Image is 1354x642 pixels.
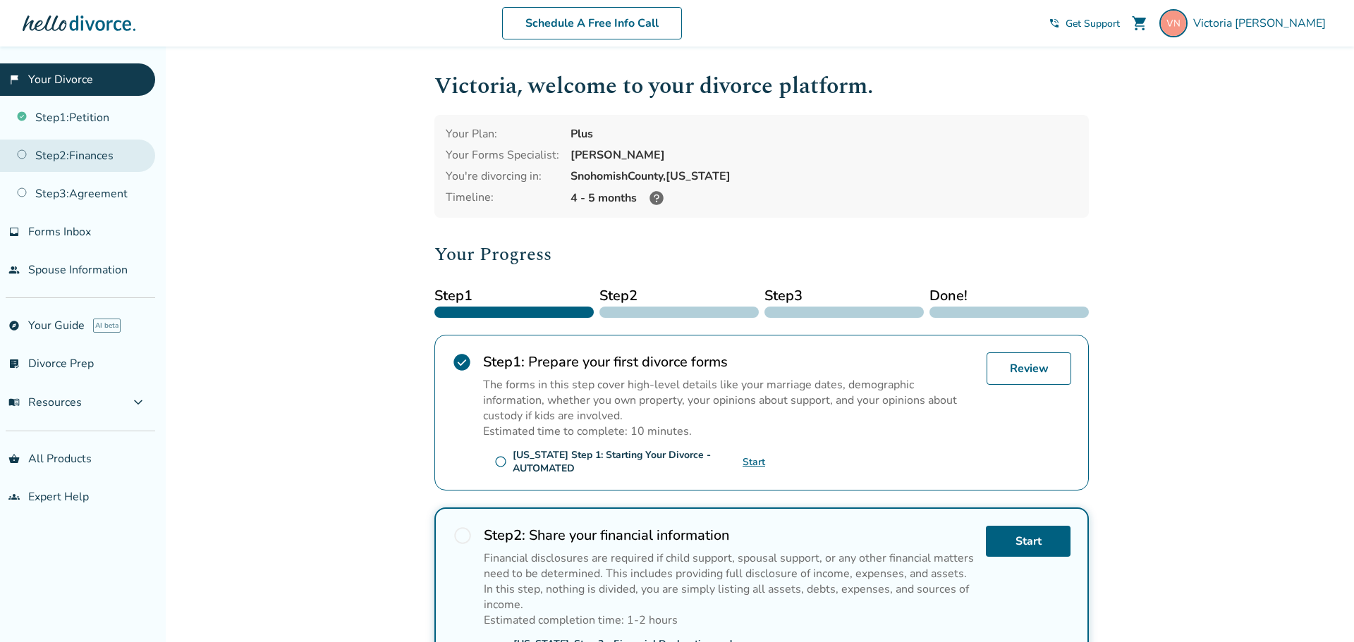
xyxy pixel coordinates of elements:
[8,226,20,237] span: inbox
[446,126,559,142] div: Your Plan:
[483,352,975,371] h2: Prepare your first divorce forms
[764,285,924,307] span: Step 3
[446,190,559,206] div: Timeline:
[483,377,975,424] p: The forms in this step cover high-level details like your marriage dates, demographic information...
[28,224,91,240] span: Forms Inbox
[599,285,759,307] span: Step 2
[929,285,1089,307] span: Done!
[8,264,20,276] span: people
[8,491,20,502] span: groups
[571,147,1078,163] div: [PERSON_NAME]
[484,581,975,612] p: In this step, nothing is divided, you are simply listing all assets, debts, expenses, and sources...
[494,455,507,468] span: radio_button_unchecked
[484,526,525,545] strong: Step 2 :
[453,526,472,545] span: radio_button_unchecked
[743,455,765,469] a: Start
[1049,17,1120,30] a: phone_in_talkGet Support
[446,147,559,163] div: Your Forms Specialist:
[452,352,472,372] span: check_circle
[1131,15,1148,32] span: shopping_cart
[483,424,975,439] p: Estimated time to complete: 10 minutes.
[484,526,975,545] h2: Share your financial information
[986,526,1071,557] a: Start
[987,352,1071,385] a: Review
[1159,9,1188,37] img: victoria.spearman.nunes@gmail.com
[8,320,20,331] span: explore
[8,453,20,464] span: shopping_basket
[571,190,1078,206] div: 4 - 5 months
[446,168,559,184] div: You're divorcing in:
[434,69,1089,104] h1: Victoria , welcome to your divorce platform.
[93,319,121,333] span: AI beta
[571,168,1078,184] div: Snohomish County, [US_STATE]
[1193,16,1331,31] span: Victoria [PERSON_NAME]
[502,7,682,39] a: Schedule A Free Info Call
[483,352,525,371] strong: Step 1 :
[8,397,20,408] span: menu_book
[1066,17,1120,30] span: Get Support
[484,612,975,628] p: Estimated completion time: 1-2 hours
[513,448,743,475] div: [US_STATE] Step 1: Starting Your Divorce - AUTOMATED
[434,285,594,307] span: Step 1
[434,240,1089,268] h2: Your Progress
[571,126,1078,142] div: Plus
[484,550,975,581] p: Financial disclosures are required if child support, spousal support, or any other financial matt...
[130,394,147,411] span: expand_more
[8,358,20,369] span: list_alt_check
[8,74,20,85] span: flag_2
[8,395,82,410] span: Resources
[1049,18,1060,29] span: phone_in_talk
